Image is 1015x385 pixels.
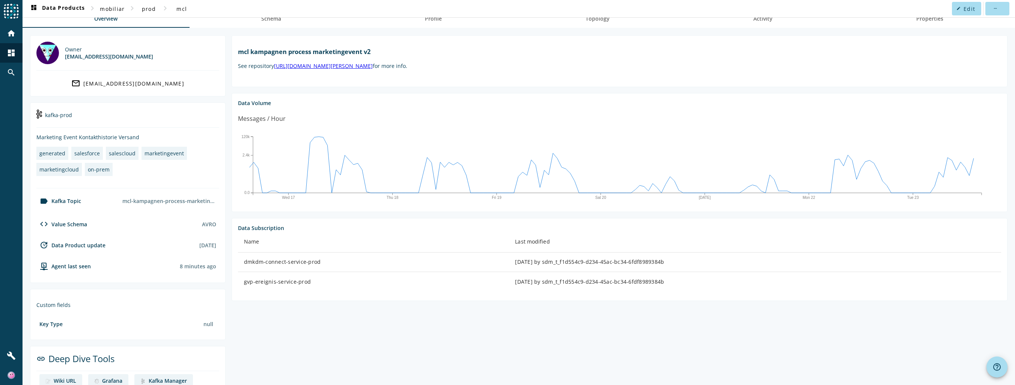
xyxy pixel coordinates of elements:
[26,2,88,15] button: Data Products
[238,114,286,123] div: Messages / Hour
[36,262,91,271] div: agent-env-prod
[180,263,216,270] div: Agents typically reports every 15min to 1h
[65,53,153,60] div: [EMAIL_ADDRESS][DOMAIN_NAME]
[509,232,1001,253] th: Last modified
[102,377,122,384] div: Grafana
[97,2,128,15] button: mobiliar
[36,42,59,64] img: mbx_301283@mobi.ch
[176,5,187,12] span: mcl
[128,4,137,13] mat-icon: chevron_right
[595,196,606,200] text: Sat 20
[492,196,501,200] text: Fri 19
[753,16,773,21] span: Activity
[241,134,250,138] text: 120k
[74,150,100,157] div: salesforce
[992,362,1001,371] mat-icon: help_outline
[7,48,16,57] mat-icon: dashboard
[4,4,19,19] img: spoud-logo.svg
[36,352,219,371] div: Deep Dive Tools
[36,220,87,229] div: Value Schema
[161,4,170,13] mat-icon: chevron_right
[261,16,281,21] span: Schema
[39,320,63,328] div: Key Type
[39,197,48,206] mat-icon: label
[387,196,399,200] text: Thu 18
[244,191,250,195] text: 0.0
[36,354,45,363] mat-icon: link
[170,2,194,15] button: mcl
[145,150,184,157] div: marketingevent
[29,4,85,13] span: Data Products
[238,224,1001,232] div: Data Subscription
[274,62,373,69] a: [URL][DOMAIN_NAME][PERSON_NAME]
[242,153,250,157] text: 2.4k
[36,77,219,90] a: [EMAIL_ADDRESS][DOMAIN_NAME]
[36,110,42,119] img: kafka-prod
[65,46,153,53] div: Owner
[7,68,16,77] mat-icon: search
[45,379,51,384] img: deep dive image
[94,379,99,384] img: deep dive image
[586,16,610,21] span: Topology
[39,166,79,173] div: marketingcloud
[137,2,161,15] button: prod
[142,5,156,12] span: prod
[916,16,943,21] span: Properties
[109,150,136,157] div: salescloud
[36,109,219,128] div: kafka-prod
[39,241,48,250] mat-icon: update
[7,351,16,360] mat-icon: build
[149,377,187,384] div: Kafka Manager
[803,196,815,200] text: Mon 22
[71,79,80,88] mat-icon: mail_outline
[36,197,81,206] div: Kafka Topic
[238,62,1001,69] p: See repository for more info.
[964,5,975,12] span: Edit
[36,241,105,250] div: Data Product update
[140,379,146,384] img: deep dive image
[8,371,15,379] img: e963a35b2d4f2be2cd08818722ff34cc
[952,2,981,15] button: Edit
[83,80,184,87] div: [EMAIL_ADDRESS][DOMAIN_NAME]
[202,221,216,228] div: AVRO
[88,4,97,13] mat-icon: chevron_right
[699,196,711,200] text: [DATE]
[199,242,216,249] div: [DATE]
[200,317,216,331] div: null
[244,278,503,286] div: gvp-ereignis-service-prod
[238,99,1001,107] div: Data Volume
[54,377,76,384] div: Wiki URL
[907,196,919,200] text: Tue 23
[29,4,38,13] mat-icon: dashboard
[39,220,48,229] mat-icon: code
[993,6,997,11] mat-icon: more_horiz
[425,16,442,21] span: Profile
[119,194,219,208] div: mcl-kampagnen-process-marketingevent-v2-prod
[509,272,1001,292] td: [DATE] by sdm_t_f1d554c9-d234-45ac-bc34-6fdf8989384b
[244,258,503,266] div: dmkdm-connect-service-prod
[88,166,110,173] div: on-prem
[100,5,125,12] span: mobiliar
[7,29,16,38] mat-icon: home
[509,253,1001,272] td: [DATE] by sdm_t_f1d554c9-d234-45ac-bc34-6fdf8989384b
[956,6,961,11] mat-icon: edit
[238,48,1001,56] h1: mcl kampagnen process marketingevent v2
[36,134,219,141] div: Marketing Event Kontakthistorie Versand
[39,150,65,157] div: generated
[94,16,117,21] span: Overview
[238,232,509,253] th: Name
[282,196,295,200] text: Wed 17
[36,301,219,308] div: Custom fields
